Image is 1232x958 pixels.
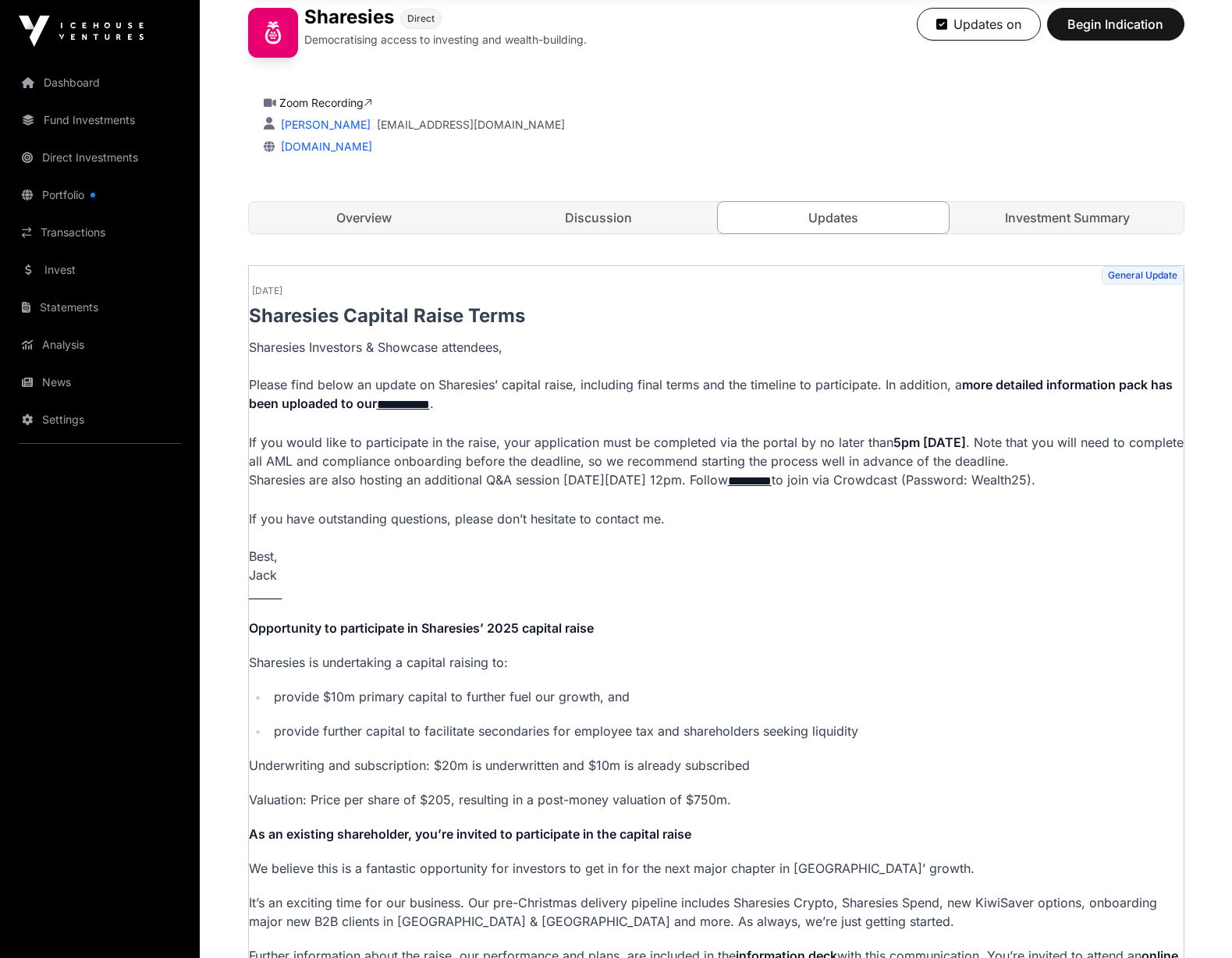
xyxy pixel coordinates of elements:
[279,96,372,109] a: Zoom Recording
[1067,15,1165,34] span: Begin Indication
[249,202,481,233] a: Overview
[12,403,187,437] a: Settings
[249,620,594,636] strong: Opportunity to participate in Sharesies’ 2025 capital raise
[248,8,298,58] img: Sharesies
[1102,266,1184,285] span: General Update
[249,790,1184,809] p: Valuation: Price per share of $205, resulting in a post-money valuation of $750m.
[12,328,187,362] a: Analysis
[274,687,1184,706] p: provide $10m primary capital to further fuel our growth, and
[1154,883,1232,958] iframe: Chat Widget
[1047,8,1184,41] button: Begin Indication
[12,140,187,175] a: Direct Investments
[249,303,1184,328] p: Sharesies Capital Raise Terms
[275,140,372,153] a: [DOMAIN_NAME]
[12,103,187,137] a: Fund Investments
[893,435,966,450] strong: 5pm [DATE]
[717,201,950,234] a: Updates
[12,178,187,212] a: Portfolio
[12,365,187,399] a: News
[917,8,1041,41] button: Updates on
[278,118,371,131] a: [PERSON_NAME]
[1047,23,1184,39] a: Begin Indication
[252,285,282,297] span: [DATE]
[12,253,187,287] a: Invest
[249,756,1184,775] p: Underwriting and subscription: $20m is underwritten and $10m is already subscribed
[304,32,587,48] p: Democratising access to investing and wealth-building.
[483,202,715,233] a: Discussion
[407,12,435,25] span: Direct
[304,8,394,29] h1: Sharesies
[12,215,187,250] a: Transactions
[249,338,1184,603] p: Sharesies Investors & Showcase attendees, Please find below an update on Sharesies’ capital raise...
[249,202,1184,233] nav: Tabs
[249,859,1184,878] p: We believe this is a fantastic opportunity for investors to get in for the next major chapter in ...
[249,893,1184,931] p: It’s an exciting time for our business. Our pre-Christmas delivery pipeline includes Sharesies Cr...
[377,117,565,133] a: [EMAIL_ADDRESS][DOMAIN_NAME]
[952,202,1184,233] a: Investment Summary
[274,722,1184,740] p: provide further capital to facilitate secondaries for employee tax and shareholders seeking liqui...
[12,66,187,100] a: Dashboard
[249,826,691,842] strong: As an existing shareholder, you’re invited to participate in the capital raise
[249,653,1184,672] p: Sharesies is undertaking a capital raising to:
[19,16,144,47] img: Icehouse Ventures Logo
[12,290,187,325] a: Statements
